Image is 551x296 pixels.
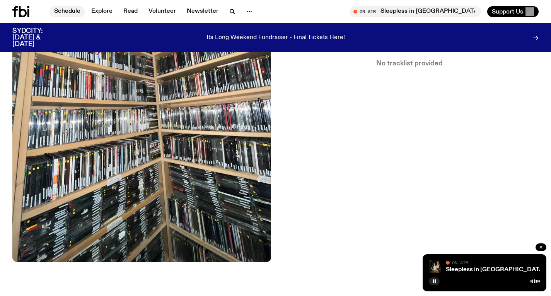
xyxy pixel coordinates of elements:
a: Explore [87,6,117,17]
a: Newsletter [182,6,223,17]
button: Support Us [487,6,539,17]
h3: SYDCITY: [DATE] & [DATE] [12,28,62,48]
button: On AirSleepless in [GEOGRAPHIC_DATA] [350,6,481,17]
span: On Air [452,260,468,265]
a: Sleepless in [GEOGRAPHIC_DATA] [446,267,545,273]
a: Read [119,6,142,17]
a: Schedule [49,6,85,17]
p: No tracklist provided [280,60,539,67]
a: Volunteer [144,6,181,17]
img: Marcus Whale is on the left, bent to his knees and arching back with a gleeful look his face He i... [429,260,441,273]
span: Support Us [492,8,523,15]
p: fbi Long Weekend Fundraiser - Final Tickets Here! [206,34,345,41]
